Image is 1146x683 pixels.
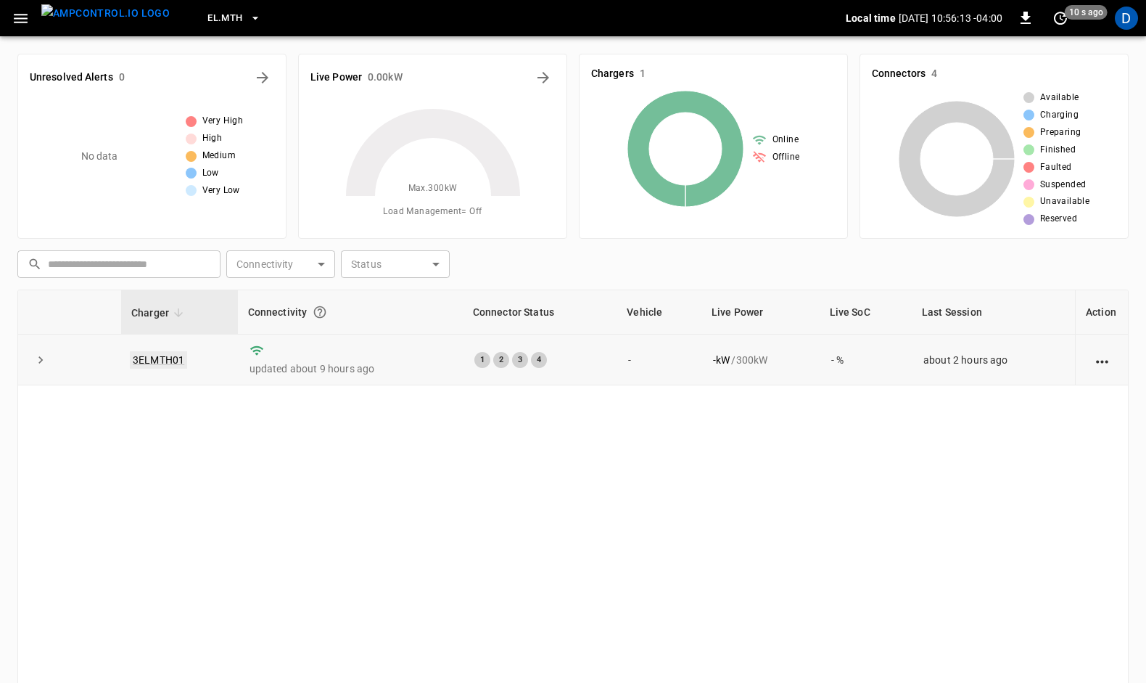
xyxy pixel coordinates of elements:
[383,205,482,219] span: Load Management = Off
[617,290,701,335] th: Vehicle
[772,150,800,165] span: Offline
[713,353,730,367] p: - kW
[872,66,926,82] h6: Connectors
[1040,178,1087,192] span: Suspended
[912,290,1075,335] th: Last Session
[772,133,799,147] span: Online
[1040,212,1077,226] span: Reserved
[463,290,617,335] th: Connector Status
[30,349,51,371] button: expand row
[202,166,219,181] span: Low
[1093,353,1111,367] div: action cell options
[1115,7,1138,30] div: profile-icon
[1040,126,1081,140] span: Preparing
[130,351,187,369] a: 3ELMTH01
[310,70,362,86] h6: Live Power
[368,70,403,86] h6: 0.00 kW
[202,114,244,128] span: Very High
[202,4,267,33] button: EL.MTH
[512,352,528,368] div: 3
[1040,195,1089,209] span: Unavailable
[250,361,451,376] p: updated about 9 hours ago
[474,352,490,368] div: 1
[820,335,912,385] td: - %
[1040,143,1076,158] span: Finished
[493,352,509,368] div: 2
[202,149,236,163] span: Medium
[532,66,555,89] button: Energy Overview
[531,352,547,368] div: 4
[408,181,458,196] span: Max. 300 kW
[41,4,170,23] img: ampcontrol.io logo
[591,66,634,82] h6: Chargers
[202,184,240,198] span: Very Low
[1040,160,1072,175] span: Faulted
[899,11,1002,25] p: [DATE] 10:56:13 -04:00
[119,70,125,86] h6: 0
[713,353,808,367] div: / 300 kW
[931,66,937,82] h6: 4
[617,335,701,385] td: -
[30,70,113,86] h6: Unresolved Alerts
[846,11,896,25] p: Local time
[207,10,242,27] span: EL.MTH
[1040,91,1079,105] span: Available
[1049,7,1072,30] button: set refresh interval
[640,66,646,82] h6: 1
[202,131,223,146] span: High
[251,66,274,89] button: All Alerts
[1065,5,1108,20] span: 10 s ago
[131,304,188,322] span: Charger
[248,299,453,325] div: Connectivity
[1040,108,1079,123] span: Charging
[912,335,1075,385] td: about 2 hours ago
[1075,290,1128,335] th: Action
[701,290,820,335] th: Live Power
[307,299,333,325] button: Connection between the charger and our software.
[820,290,912,335] th: Live SoC
[81,149,118,164] p: No data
